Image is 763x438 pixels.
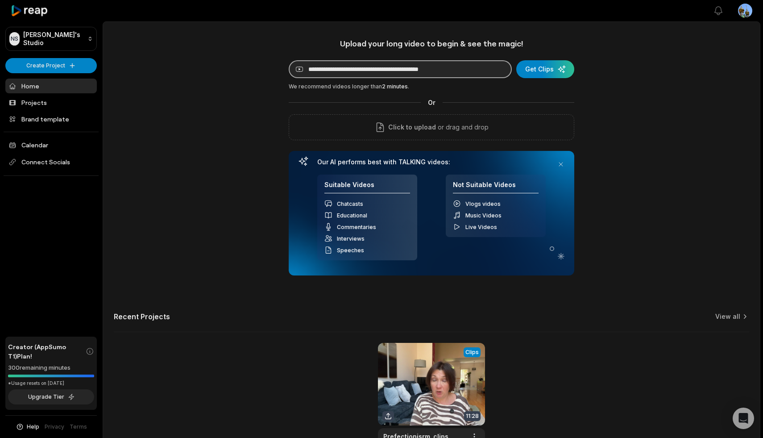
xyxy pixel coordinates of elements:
[715,312,740,321] a: View all
[453,181,539,194] h4: Not Suitable Videos
[8,380,94,387] div: *Usage resets on [DATE]
[5,95,97,110] a: Projects
[421,98,443,107] span: Or
[8,342,86,361] span: Creator (AppSumo T1) Plan!
[465,200,501,207] span: Vlogs videos
[436,122,489,133] p: or drag and drop
[465,224,497,230] span: Live Videos
[45,423,64,431] a: Privacy
[337,212,367,219] span: Educational
[5,154,97,170] span: Connect Socials
[337,235,365,242] span: Interviews
[27,423,39,431] span: Help
[5,58,97,73] button: Create Project
[516,60,574,78] button: Get Clips
[8,363,94,372] div: 300 remaining minutes
[16,423,39,431] button: Help
[317,158,546,166] h3: Our AI performs best with TALKING videos:
[337,224,376,230] span: Commentaries
[324,181,410,194] h4: Suitable Videos
[5,79,97,93] a: Home
[70,423,87,431] a: Terms
[289,83,574,91] div: We recommend videos longer than .
[382,83,408,90] span: 2 minutes
[23,31,84,47] p: [PERSON_NAME]'s Studio
[733,408,754,429] div: Open Intercom Messenger
[465,212,502,219] span: Music Videos
[337,200,363,207] span: Chatcasts
[388,122,436,133] span: Click to upload
[114,312,170,321] h2: Recent Projects
[337,247,364,254] span: Speeches
[5,138,97,152] a: Calendar
[5,112,97,126] a: Brand template
[289,38,574,49] h1: Upload your long video to begin & see the magic!
[9,32,20,46] div: NS
[8,389,94,405] button: Upgrade Tier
